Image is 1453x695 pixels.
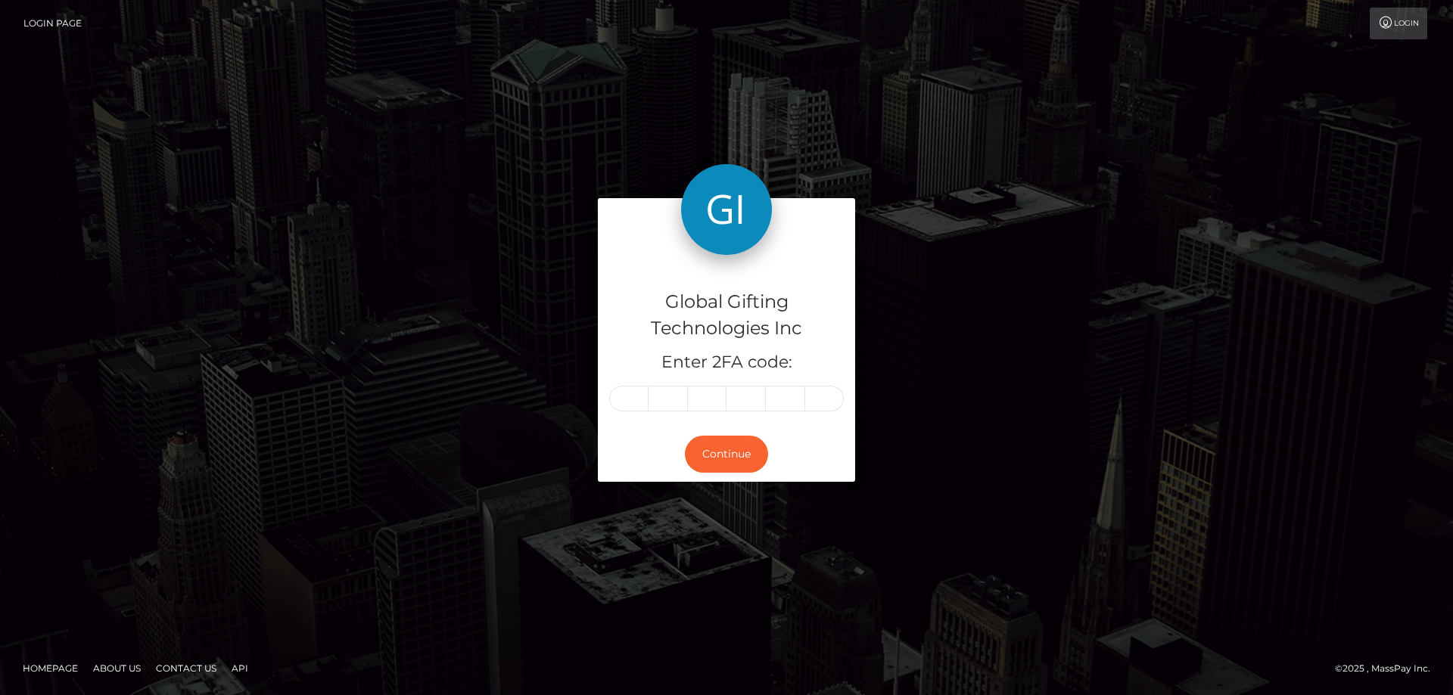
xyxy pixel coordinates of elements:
[685,436,768,473] button: Continue
[1370,8,1427,39] a: Login
[17,656,84,680] a: Homepage
[609,289,844,342] h4: Global Gifting Technologies Inc
[23,8,82,39] a: Login Page
[681,164,772,255] img: Global Gifting Technologies Inc
[609,351,844,374] h5: Enter 2FA code:
[87,656,147,680] a: About Us
[226,656,254,680] a: API
[1335,660,1442,677] div: © 2025 , MassPay Inc.
[150,656,222,680] a: Contact Us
